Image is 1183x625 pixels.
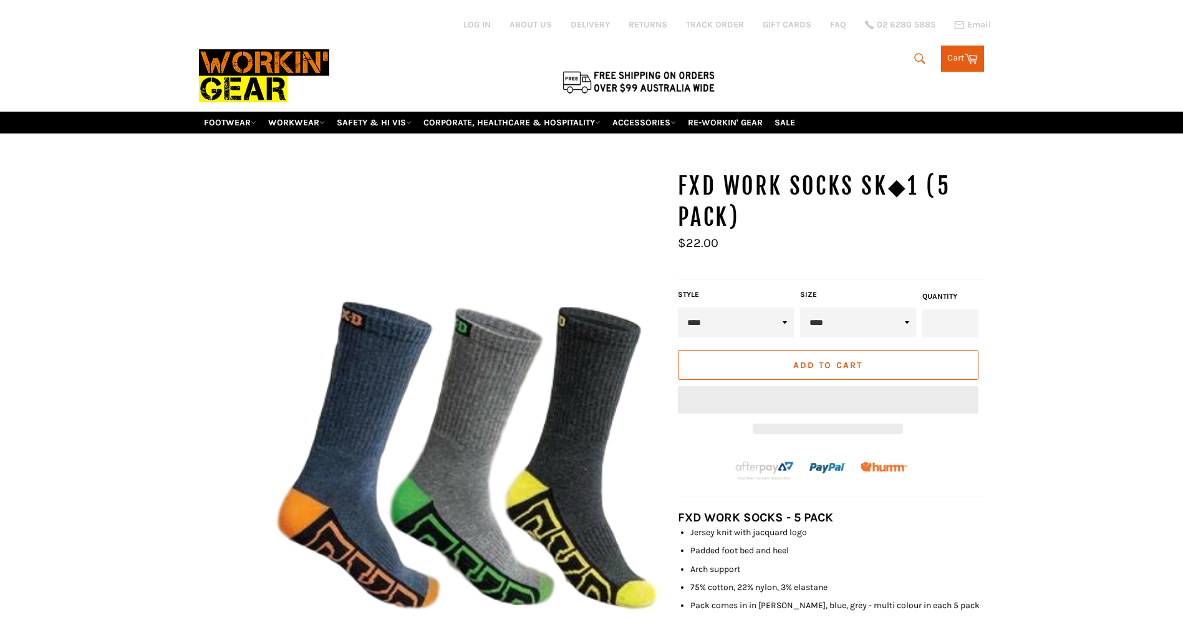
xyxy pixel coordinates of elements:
[629,19,667,31] a: RETURNS
[686,19,744,31] a: TRACK ORDER
[877,21,935,29] span: 02 6280 5885
[809,450,846,487] img: paypal.png
[678,510,833,525] strong: FXD WORK SOCKS - 5 PACK
[509,19,552,31] a: ABOUT US
[734,460,795,481] img: Afterpay-Logo-on-dark-bg_large.png
[922,291,978,302] label: Quantity
[678,171,985,233] h1: FXD WORK SOCKS SK◆1 (5 Pack)
[678,350,978,380] button: Add to Cart
[263,112,330,133] a: WORKWEAR
[800,289,916,300] label: Size
[967,21,991,29] span: Email
[690,599,985,611] li: Pack comes in in [PERSON_NAME], blue, grey - multi colour in each 5 pack
[678,236,718,250] span: $22.00
[571,19,610,31] a: DELIVERY
[865,21,935,29] a: 02 6280 5885
[561,69,717,95] img: Flat $9.95 shipping Australia wide
[861,462,907,472] img: Humm_core_logo_RGB-01_300x60px_small_195d8312-4386-4de7-b182-0ef9b6303a37.png
[690,581,985,593] li: 75% cotton, 22% nylon, 3% elastane
[332,112,417,133] a: SAFETY & HI VIS
[941,46,984,72] a: Cart
[763,19,811,31] a: GIFT CARDS
[678,289,794,300] label: Style
[954,20,991,30] a: Email
[690,526,985,538] li: Jersey knit with jacquard logo
[770,112,800,133] a: SALE
[199,41,329,111] img: Workin Gear leaders in Workwear, Safety Boots, PPE, Uniforms. Australia's No.1 in Workwear
[690,563,985,575] li: Arch support
[463,19,491,30] a: Log in
[830,19,846,31] a: FAQ
[607,112,681,133] a: ACCESSORIES
[199,112,261,133] a: FOOTWEAR
[690,545,985,556] li: Padded foot bed and heel
[793,360,862,371] span: Add to Cart
[418,112,606,133] a: CORPORATE, HEALTHCARE & HOSPITALITY
[683,112,768,133] a: RE-WORKIN' GEAR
